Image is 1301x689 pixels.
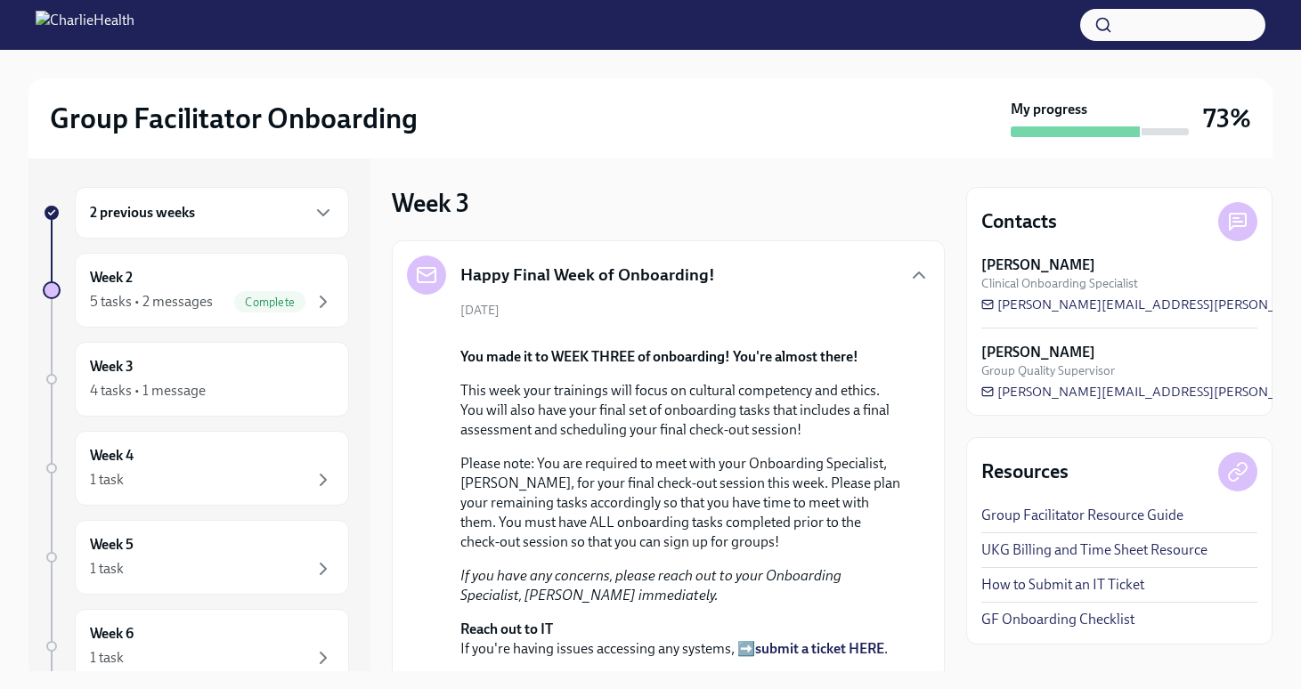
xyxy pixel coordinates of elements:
[43,253,349,328] a: Week 25 tasks • 2 messagesComplete
[392,187,469,219] h3: Week 3
[90,381,206,401] div: 4 tasks • 1 message
[981,506,1183,525] a: Group Facilitator Resource Guide
[981,540,1207,560] a: UKG Billing and Time Sheet Resource
[981,208,1057,235] h4: Contacts
[75,187,349,239] div: 2 previous weeks
[460,302,500,319] span: [DATE]
[981,255,1095,275] strong: [PERSON_NAME]
[460,381,901,440] p: This week your trainings will focus on cultural competency and ethics. You will also have your fi...
[43,342,349,417] a: Week 34 tasks • 1 message
[90,357,134,377] h6: Week 3
[460,620,553,637] strong: Reach out to IT
[43,431,349,506] a: Week 41 task
[90,203,195,223] h6: 2 previous weeks
[234,296,305,309] span: Complete
[1203,102,1251,134] h3: 73%
[36,11,134,39] img: CharlieHealth
[981,343,1095,362] strong: [PERSON_NAME]
[90,535,134,555] h6: Week 5
[90,624,134,644] h6: Week 6
[981,458,1069,485] h4: Resources
[90,446,134,466] h6: Week 4
[43,609,349,684] a: Week 61 task
[90,559,124,579] div: 1 task
[460,567,842,604] em: If you have any concerns, please reach out to your Onboarding Specialist, [PERSON_NAME] immediately.
[90,470,124,490] div: 1 task
[981,610,1134,629] a: GF Onboarding Checklist
[981,362,1115,379] span: Group Quality Supervisor
[90,648,124,668] div: 1 task
[90,268,133,288] h6: Week 2
[50,101,418,136] h2: Group Facilitator Onboarding
[460,348,858,365] strong: You made it to WEEK THREE of onboarding! You're almost there!
[981,275,1138,292] span: Clinical Onboarding Specialist
[1011,100,1087,119] strong: My progress
[755,640,884,657] a: submit a ticket HERE
[460,263,715,287] h5: Happy Final Week of Onboarding!
[981,575,1144,595] a: How to Submit an IT Ticket
[460,454,901,552] p: Please note: You are required to meet with your Onboarding Specialist, [PERSON_NAME], for your fi...
[460,620,901,659] p: If you're having issues accessing any systems, ➡️ .
[43,520,349,595] a: Week 51 task
[90,292,213,312] div: 5 tasks • 2 messages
